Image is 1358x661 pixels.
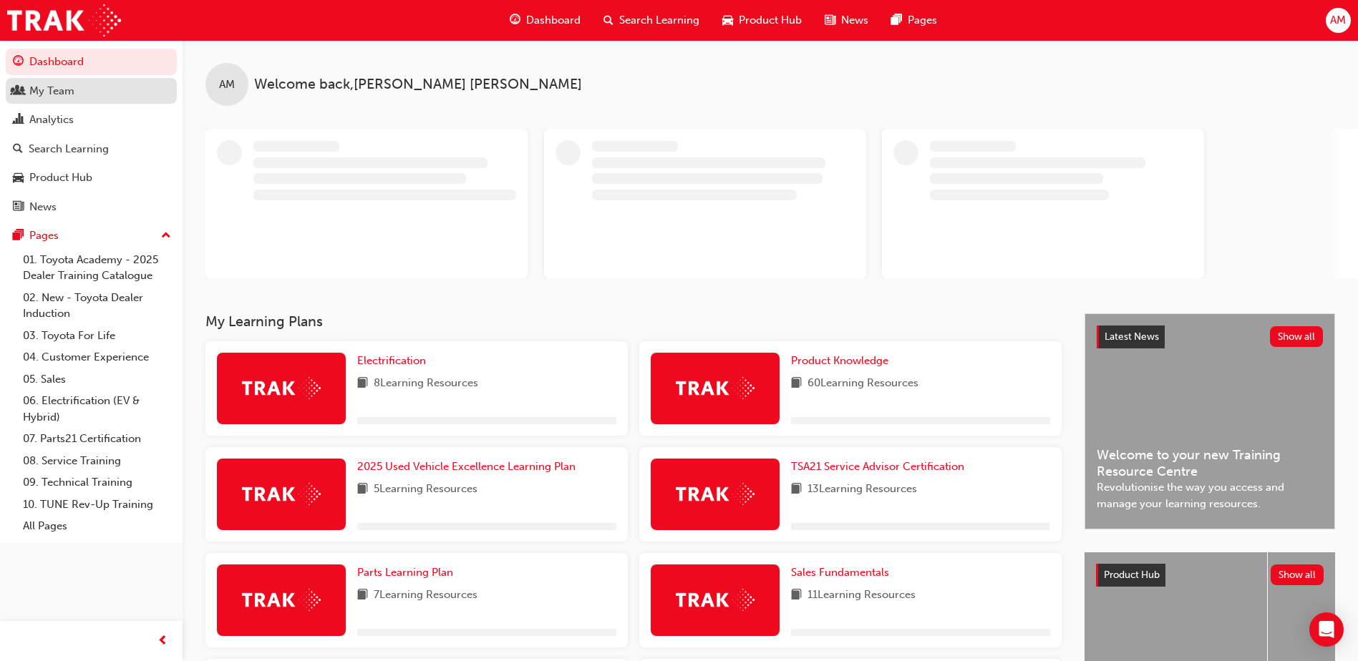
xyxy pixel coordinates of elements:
span: book-icon [357,481,368,499]
button: AM [1326,8,1351,33]
button: Pages [6,222,177,249]
a: Latest NewsShow allWelcome to your new Training Resource CentreRevolutionise the way you access a... [1085,313,1335,529]
span: Search Learning [619,12,699,29]
a: 05. Sales [17,368,177,391]
a: Dashboard [6,49,177,75]
span: book-icon [357,587,368,604]
div: Pages [29,227,59,244]
div: Product Hub [29,170,92,186]
span: 5 Learning Resources [374,481,477,499]
a: TSA21 Service Advisor Certification [791,459,970,475]
a: news-iconNews [813,6,880,35]
img: Trak [676,483,755,505]
span: book-icon [791,481,802,499]
a: car-iconProduct Hub [711,6,813,35]
span: News [841,12,868,29]
span: pages-icon [13,230,24,243]
button: DashboardMy TeamAnalyticsSearch LearningProduct HubNews [6,46,177,222]
span: guage-icon [13,56,24,69]
img: Trak [676,377,755,399]
span: news-icon [825,11,835,29]
span: car-icon [13,172,24,185]
span: search-icon [13,143,23,156]
span: 2025 Used Vehicle Excellence Learning Plan [357,460,576,473]
span: prev-icon [157,632,168,650]
span: chart-icon [13,114,24,127]
span: news-icon [13,201,24,214]
a: Product HubShow all [1096,564,1324,587]
a: Analytics [6,107,177,133]
div: News [29,199,57,215]
span: search-icon [603,11,613,29]
span: book-icon [791,375,802,393]
span: people-icon [13,85,24,98]
a: News [6,194,177,220]
div: My Team [29,83,74,99]
img: Trak [242,483,321,505]
span: Welcome to your new Training Resource Centre [1097,447,1323,479]
h3: My Learning Plans [205,313,1062,330]
span: 8 Learning Resources [374,375,478,393]
span: book-icon [357,375,368,393]
a: Parts Learning Plan [357,564,459,581]
a: 06. Electrification (EV & Hybrid) [17,390,177,428]
span: car-icon [722,11,733,29]
span: Parts Learning Plan [357,566,453,579]
button: Show all [1270,326,1324,347]
span: TSA21 Service Advisor Certification [791,460,964,473]
a: Sales Fundamentals [791,564,895,581]
span: Product Hub [739,12,802,29]
span: 60 Learning Resources [807,375,918,393]
div: Analytics [29,112,74,128]
img: Trak [676,589,755,611]
button: Show all [1271,564,1324,585]
a: 07. Parts21 Certification [17,428,177,450]
span: Pages [908,12,937,29]
span: Electrification [357,354,426,367]
a: Electrification [357,353,432,369]
a: 08. Service Training [17,450,177,472]
span: Product Hub [1104,569,1160,581]
span: pages-icon [891,11,902,29]
a: pages-iconPages [880,6,949,35]
a: 10. TUNE Rev-Up Training [17,494,177,516]
a: 03. Toyota For Life [17,325,177,347]
a: Product Knowledge [791,353,894,369]
a: 04. Customer Experience [17,346,177,368]
a: Latest NewsShow all [1097,325,1323,348]
span: AM [1330,12,1346,29]
span: Welcome back , [PERSON_NAME] [PERSON_NAME] [254,77,582,93]
span: book-icon [791,587,802,604]
span: Revolutionise the way you access and manage your learning resources. [1097,479,1323,511]
div: Open Intercom Messenger [1309,612,1344,647]
a: All Pages [17,515,177,537]
img: Trak [7,4,121,36]
span: up-icon [161,227,171,245]
a: 09. Technical Training [17,471,177,494]
span: 13 Learning Resources [807,481,917,499]
a: guage-iconDashboard [498,6,592,35]
a: 2025 Used Vehicle Excellence Learning Plan [357,459,581,475]
a: Product Hub [6,165,177,191]
span: guage-icon [510,11,520,29]
span: Dashboard [526,12,581,29]
span: Latest News [1105,330,1159,343]
a: search-iconSearch Learning [592,6,711,35]
a: 02. New - Toyota Dealer Induction [17,287,177,325]
img: Trak [242,377,321,399]
span: Product Knowledge [791,354,888,367]
span: AM [219,77,235,93]
span: 11 Learning Resources [807,587,916,604]
img: Trak [242,589,321,611]
a: 01. Toyota Academy - 2025 Dealer Training Catalogue [17,249,177,287]
span: Sales Fundamentals [791,566,889,579]
div: Search Learning [29,141,109,157]
a: Search Learning [6,136,177,162]
span: 7 Learning Resources [374,587,477,604]
a: My Team [6,78,177,104]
